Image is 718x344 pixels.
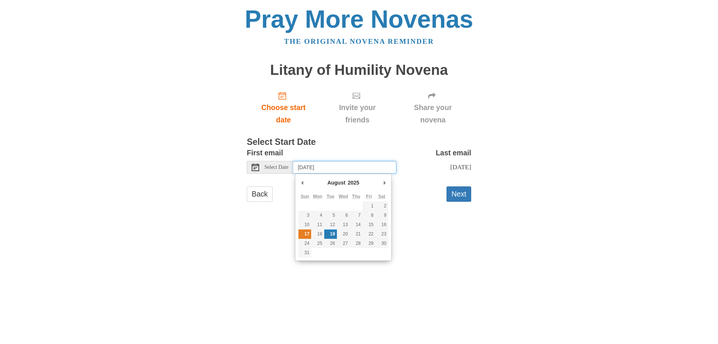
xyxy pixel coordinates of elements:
button: 18 [311,229,324,239]
button: 17 [298,229,311,239]
button: 6 [337,211,350,220]
abbr: Thursday [352,194,360,199]
button: 24 [298,239,311,248]
button: Previous Month [298,177,306,188]
button: 19 [324,229,337,239]
button: 31 [298,248,311,258]
button: 27 [337,239,350,248]
a: The original novena reminder [284,37,434,45]
span: [DATE] [450,163,471,171]
button: 9 [375,211,388,220]
button: 25 [311,239,324,248]
button: 30 [375,239,388,248]
button: 23 [375,229,388,239]
button: 21 [350,229,362,239]
button: 29 [363,239,375,248]
span: Select Date [264,165,288,170]
a: Back [247,186,273,202]
h3: Select Start Date [247,137,471,147]
button: 3 [298,211,311,220]
button: 1 [363,201,375,211]
button: 2 [375,201,388,211]
abbr: Tuesday [327,194,334,199]
button: 11 [311,220,324,229]
abbr: Sunday [301,194,309,199]
button: 4 [311,211,324,220]
button: 16 [375,220,388,229]
abbr: Friday [366,194,372,199]
button: 7 [350,211,362,220]
button: 8 [363,211,375,220]
span: Invite your friends [328,101,387,126]
button: 5 [324,211,337,220]
div: Click "Next" to confirm your start date first. [320,85,395,130]
span: Choose start date [254,101,313,126]
abbr: Wednesday [339,194,348,199]
button: 22 [363,229,375,239]
button: 15 [363,220,375,229]
input: Use the arrow keys to pick a date [293,161,396,174]
button: 20 [337,229,350,239]
abbr: Monday [313,194,322,199]
label: First email [247,147,283,159]
span: Share your novena [402,101,464,126]
a: Pray More Novenas [245,5,473,33]
div: August [326,177,346,188]
button: 13 [337,220,350,229]
button: Next Month [381,177,388,188]
button: 26 [324,239,337,248]
button: 10 [298,220,311,229]
button: Next [447,186,471,202]
abbr: Saturday [378,194,386,199]
div: 2025 [347,177,360,188]
button: 14 [350,220,362,229]
a: Choose start date [247,85,320,130]
button: 12 [324,220,337,229]
button: 28 [350,239,362,248]
h1: Litany of Humility Novena [247,62,471,78]
div: Click "Next" to confirm your start date first. [395,85,471,130]
label: Last email [436,147,471,159]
